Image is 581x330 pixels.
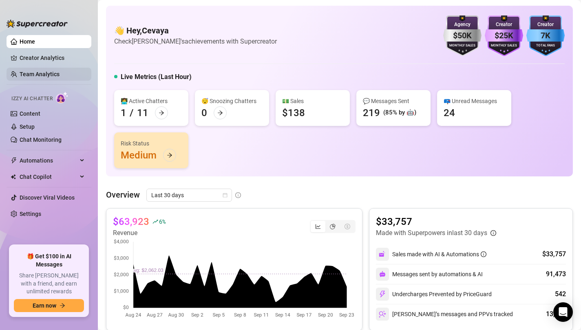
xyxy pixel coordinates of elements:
[485,43,523,48] div: Monthly Sales
[542,249,566,259] div: $33,757
[33,302,56,309] span: Earn now
[383,108,416,118] div: (85% by 🤖)
[151,189,227,201] span: Last 30 days
[363,97,424,106] div: 💬 Messages Sent
[20,51,85,64] a: Creator Analytics
[330,224,336,229] span: pie-chart
[553,302,573,322] div: Open Intercom Messenger
[376,288,492,301] div: Undercharges Prevented by PriceGuard
[14,299,84,312] button: Earn nowarrow-right
[490,230,496,236] span: info-circle
[379,290,386,298] img: svg%3e
[121,106,126,119] div: 1
[20,194,75,201] a: Discover Viral Videos
[235,192,241,198] span: info-circle
[152,219,158,224] span: rise
[113,215,149,228] article: $63,923
[485,29,523,42] div: $25K
[20,38,35,45] a: Home
[546,269,566,279] div: 91,473
[159,218,165,225] span: 6 %
[56,92,68,103] img: AI Chatter
[121,139,182,148] div: Risk Status
[121,72,192,82] h5: Live Metrics (Last Hour)
[443,15,482,56] img: silver-badge-roxG0hHS.svg
[14,253,84,268] span: 🎁 Get $100 in AI Messages
[546,309,566,319] div: 13,163
[392,250,486,259] div: Sales made with AI & Automations
[20,170,77,183] span: Chat Copilot
[444,97,505,106] div: 📪 Unread Messages
[106,189,140,201] article: Overview
[379,251,386,258] img: svg%3e
[444,106,455,119] div: 24
[481,251,486,257] span: info-circle
[20,110,40,117] a: Content
[315,224,321,229] span: line-chart
[20,136,62,143] a: Chat Monitoring
[376,215,496,228] article: $33,757
[376,268,483,281] div: Messages sent by automations & AI
[121,97,182,106] div: 👩‍💻 Active Chatters
[443,43,482,48] div: Monthly Sales
[114,25,277,36] h4: 👋 Hey, Cevaya
[443,21,482,29] div: Agency
[167,152,172,158] span: arrow-right
[526,43,565,48] div: Total Fans
[201,106,207,119] div: 0
[7,20,68,28] img: logo-BBDzfeDw.svg
[14,272,84,296] span: Share [PERSON_NAME] with a friend, and earn unlimited rewards
[114,36,277,46] article: Check [PERSON_NAME]'s achievements with Supercreator
[223,193,228,198] span: calendar
[526,29,565,42] div: 7K
[282,106,305,119] div: $138
[11,95,53,103] span: Izzy AI Chatter
[20,154,77,167] span: Automations
[159,110,164,116] span: arrow-right
[376,228,487,238] article: Made with Superpowers in last 30 days
[379,271,386,277] img: svg%3e
[555,289,566,299] div: 542
[526,15,565,56] img: blue-badge-DgoSNQY1.svg
[485,21,523,29] div: Creator
[11,157,17,164] span: thunderbolt
[310,220,356,233] div: segmented control
[137,106,148,119] div: 11
[345,224,350,229] span: dollar-circle
[485,15,523,56] img: purple-badge-B9DA21FR.svg
[526,21,565,29] div: Creator
[20,211,41,217] a: Settings
[363,106,380,119] div: 219
[217,110,223,116] span: arrow-right
[443,29,482,42] div: $50K
[20,123,35,130] a: Setup
[379,310,386,318] img: svg%3e
[201,97,263,106] div: 😴 Snoozing Chatters
[20,71,60,77] a: Team Analytics
[113,228,165,238] article: Revenue
[376,308,513,321] div: [PERSON_NAME]’s messages and PPVs tracked
[11,174,16,180] img: Chat Copilot
[282,97,343,106] div: 💵 Sales
[60,303,65,308] span: arrow-right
